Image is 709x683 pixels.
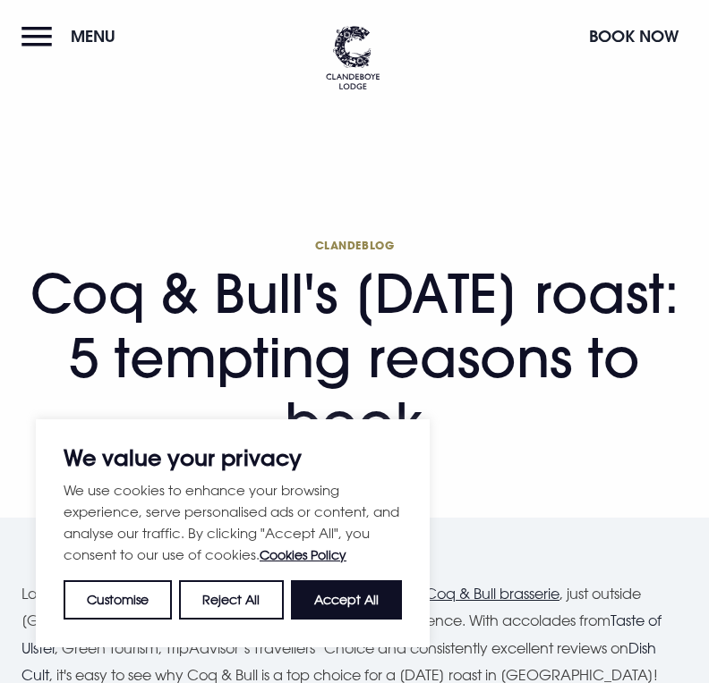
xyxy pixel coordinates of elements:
button: Customise [64,580,172,620]
a: Coq & Bull brasserie [425,585,560,603]
p: We value your privacy [64,447,402,468]
a: Cookies Policy [260,547,346,562]
h1: Coq & Bull's [DATE] roast: 5 tempting reasons to book [21,238,688,454]
img: Clandeboye Lodge [326,26,380,89]
button: Book Now [580,17,688,55]
span: Clandeblog [21,238,688,252]
div: We value your privacy [36,419,430,647]
button: Menu [21,17,124,55]
p: We use cookies to enhance your browsing experience, serve personalised ads or content, and analys... [64,479,402,566]
button: Accept All [291,580,402,620]
button: Reject All [179,580,283,620]
a: Taste of Ulster [21,611,662,656]
span: Menu [71,26,115,46]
